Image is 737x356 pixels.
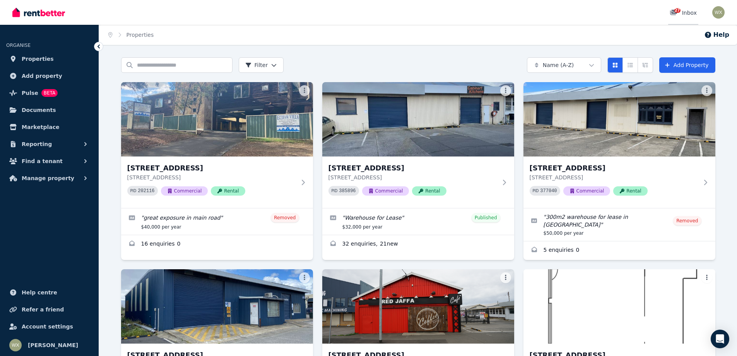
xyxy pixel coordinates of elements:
[701,85,712,96] button: More options
[701,272,712,283] button: More options
[613,186,647,196] span: Rental
[533,189,539,193] small: PID
[322,82,514,208] a: 8a/13 Sunderland St, Moonah[STREET_ADDRESS][STREET_ADDRESS]PID 385896CommercialRental
[299,85,310,96] button: More options
[6,119,92,135] a: Marketplace
[6,68,92,84] a: Add property
[127,163,296,174] h3: [STREET_ADDRESS]
[659,57,715,73] a: Add Property
[22,88,38,98] span: Pulse
[9,339,22,351] img: WEI XIAO
[622,57,638,73] button: Compact list view
[299,272,310,283] button: More options
[322,208,514,235] a: Edit listing: Warehouse for Lease
[22,71,62,81] span: Add property
[138,188,154,194] code: 202116
[6,136,92,152] button: Reporting
[6,170,92,186] button: Manage property
[127,32,154,38] a: Properties
[711,330,729,348] div: Open Intercom Messenger
[523,82,715,208] a: 13 Sunderland St, Moonah[STREET_ADDRESS][STREET_ADDRESS]PID 377040CommercialRental
[322,82,514,157] img: 8a/13 Sunderland St, Moonah
[121,208,313,235] a: Edit listing: great exposure in main road
[638,57,653,73] button: Expanded list view
[670,9,697,17] div: Inbox
[239,57,284,73] button: Filter
[22,105,56,115] span: Documents
[121,82,313,208] a: 2/1120 Main Road, Eltham[STREET_ADDRESS][STREET_ADDRESS]PID 202116CommercialRental
[530,163,698,174] h3: [STREET_ADDRESS]
[322,269,514,344] img: 13 Sunderland Street, Moonah
[362,186,409,196] span: Commercial
[6,285,92,300] a: Help centre
[121,235,313,254] a: Enquiries for 2/1120 Main Road, Eltham
[99,25,163,45] nav: Breadcrumb
[245,61,268,69] span: Filter
[22,174,74,183] span: Manage property
[322,235,514,254] a: Enquiries for 8a/13 Sunderland St, Moonah
[22,139,52,149] span: Reporting
[530,174,698,181] p: [STREET_ADDRESS]
[543,61,574,69] span: Name (A-Z)
[22,288,57,297] span: Help centre
[41,89,58,97] span: BETA
[6,51,92,67] a: Properties
[500,85,511,96] button: More options
[6,153,92,169] button: Find a tenant
[412,186,446,196] span: Rental
[6,43,31,48] span: ORGANISE
[607,57,653,73] div: View options
[339,188,356,194] code: 385896
[523,269,715,344] img: 13 Sunderland Street, Moonah
[22,305,64,314] span: Refer a friend
[332,189,338,193] small: PID
[130,189,137,193] small: PID
[161,186,208,196] span: Commercial
[607,57,623,73] button: Card view
[22,322,73,331] span: Account settings
[211,186,245,196] span: Rental
[704,30,729,40] button: Help
[12,7,65,18] img: RentBetter
[121,82,313,157] img: 2/1120 Main Road, Eltham
[328,163,497,174] h3: [STREET_ADDRESS]
[540,188,557,194] code: 377040
[523,82,715,157] img: 13 Sunderland St, Moonah
[22,157,63,166] span: Find a tenant
[500,272,511,283] button: More options
[127,174,296,181] p: [STREET_ADDRESS]
[527,57,601,73] button: Name (A-Z)
[328,174,497,181] p: [STREET_ADDRESS]
[6,302,92,317] a: Refer a friend
[28,341,78,350] span: [PERSON_NAME]
[6,102,92,118] a: Documents
[712,6,725,19] img: WEI XIAO
[121,269,313,344] img: 13 Sunderland Street, Moonah
[523,241,715,260] a: Enquiries for 13 Sunderland St, Moonah
[674,8,681,13] span: 27
[563,186,610,196] span: Commercial
[22,54,54,64] span: Properties
[22,122,59,132] span: Marketplace
[523,208,715,241] a: Edit listing: 300m2 warehouse for lease in Moonah
[6,319,92,334] a: Account settings
[6,85,92,101] a: PulseBETA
